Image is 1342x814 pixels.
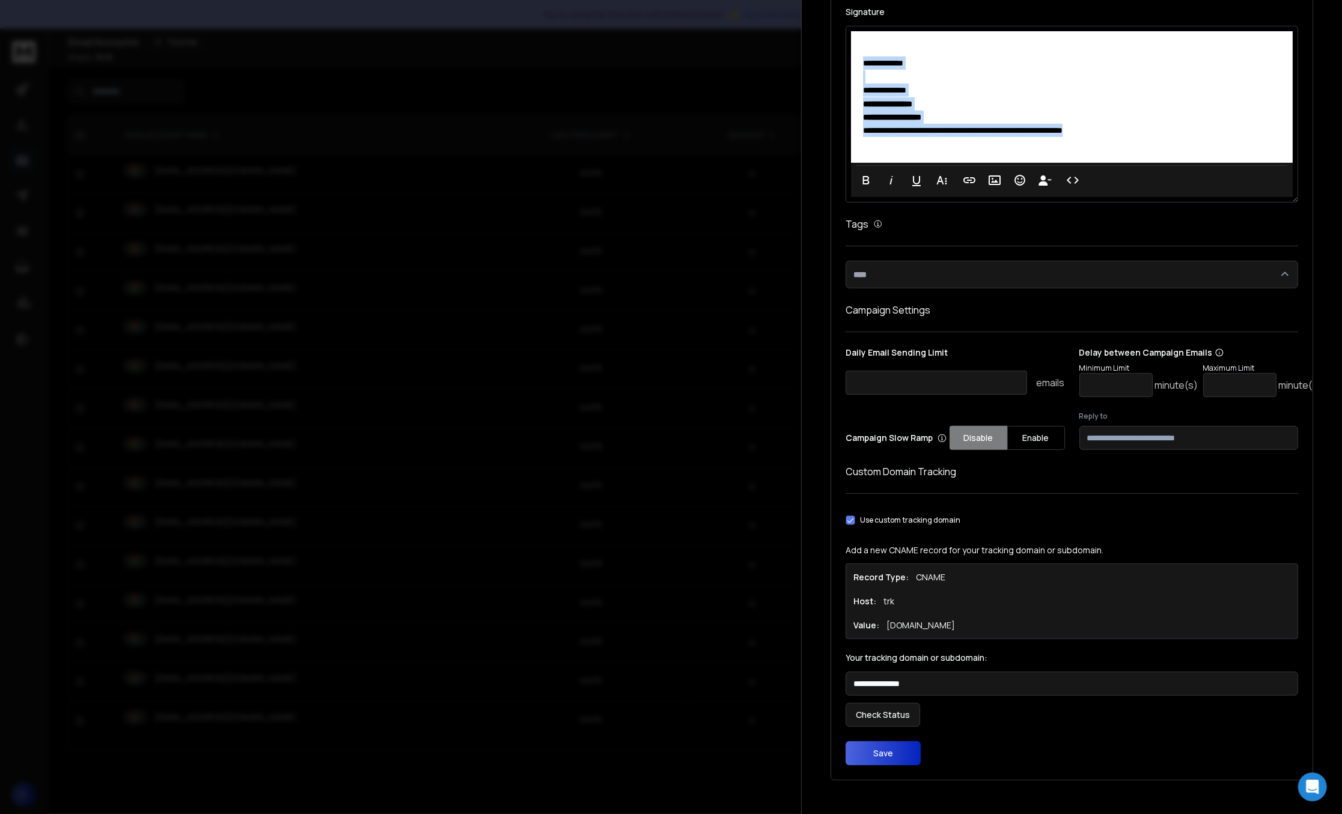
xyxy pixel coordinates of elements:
[860,515,960,525] label: Use custom tracking domain
[1155,378,1198,392] p: minute(s)
[853,619,879,631] h1: Value:
[1007,426,1065,450] button: Enable
[1203,363,1322,373] p: Maximum Limit
[950,426,1007,450] button: Disable
[1079,363,1198,373] p: Minimum Limit
[916,571,945,583] p: CNAME
[855,168,877,192] button: Bold (⌘B)
[846,303,1298,317] h1: Campaign Settings
[1298,773,1327,801] div: Open Intercom Messenger
[846,654,1298,662] label: Your tracking domain or subdomain:
[846,432,947,444] p: Campaign Slow Ramp
[1079,347,1322,359] p: Delay between Campaign Emails
[846,703,920,727] button: Check Status
[846,8,1298,16] label: Signature
[958,168,981,192] button: Insert Link (⌘K)
[846,217,868,231] h1: Tags
[853,571,909,583] h1: Record Type:
[846,464,1298,479] h1: Custom Domain Tracking
[905,168,928,192] button: Underline (⌘U)
[1079,412,1299,421] label: Reply to
[1034,168,1057,192] button: Insert Unsubscribe Link
[846,741,921,765] button: Save
[886,619,955,631] p: [DOMAIN_NAME]
[1279,378,1322,392] p: minute(s)
[883,595,894,607] p: trk
[846,544,1298,556] p: Add a new CNAME record for your tracking domain or subdomain.
[846,347,1065,363] p: Daily Email Sending Limit
[1037,375,1065,390] p: emails
[853,595,876,607] h1: Host:
[880,168,903,192] button: Italic (⌘I)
